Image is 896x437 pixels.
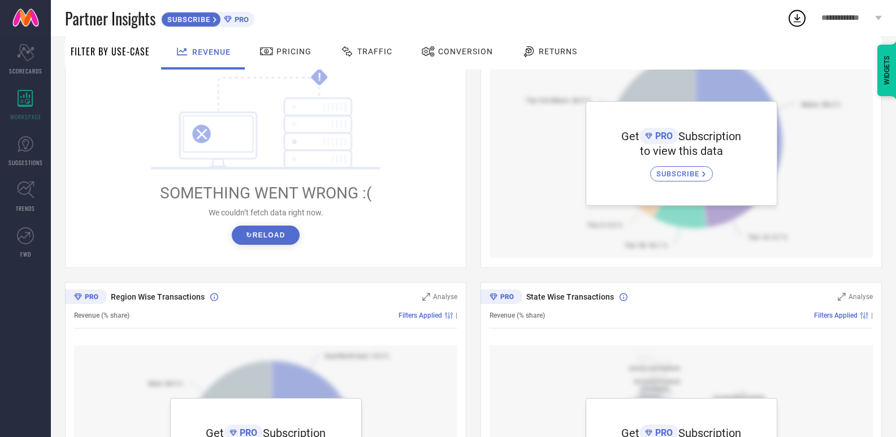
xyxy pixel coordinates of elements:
span: TRENDS [16,204,35,213]
span: State Wise Transactions [526,292,614,301]
div: Premium [65,289,107,306]
span: Revenue [192,47,231,57]
span: FWD [20,250,31,258]
span: SUBSCRIBE [656,170,702,178]
span: Traffic [357,47,392,56]
span: Filter By Use-Case [71,45,150,58]
div: Premium [481,289,522,306]
span: Filters Applied [814,311,858,319]
span: Filters Applied [399,311,442,319]
a: SUBSCRIBEPRO [161,9,254,27]
span: SUBSCRIBE [162,15,213,24]
span: Analyse [849,293,873,301]
span: Subscription [678,129,741,143]
span: Region Wise Transactions [111,292,205,301]
span: | [456,311,457,319]
span: Partner Insights [65,7,155,30]
svg: Zoom [838,293,846,301]
span: Returns [539,47,577,56]
span: Revenue (% share) [74,311,129,319]
span: Get [621,129,639,143]
span: Pricing [276,47,311,56]
span: | [871,311,873,319]
span: Analyse [433,293,457,301]
div: Open download list [787,8,807,28]
span: SUGGESTIONS [8,158,43,167]
span: PRO [652,131,673,141]
span: Revenue (% share) [490,311,545,319]
span: Conversion [438,47,493,56]
span: SCORECARDS [9,67,42,75]
span: We couldn’t fetch data right now. [209,208,323,217]
button: ↻Reload [232,226,299,245]
tspan: ! [318,71,321,84]
svg: Zoom [422,293,430,301]
span: to view this data [640,144,723,158]
span: SOMETHING WENT WRONG :( [160,184,372,202]
span: WORKSPACE [10,113,41,121]
a: SUBSCRIBE [650,158,713,181]
span: PRO [232,15,249,24]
